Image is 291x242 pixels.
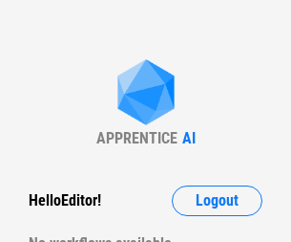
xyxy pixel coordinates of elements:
span: Logout [196,193,239,209]
div: AI [182,129,196,147]
img: Apprentice AI [108,59,184,129]
div: APPRENTICE [96,129,177,147]
button: Logout [172,186,262,216]
div: Hello Editor ! [29,186,101,216]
